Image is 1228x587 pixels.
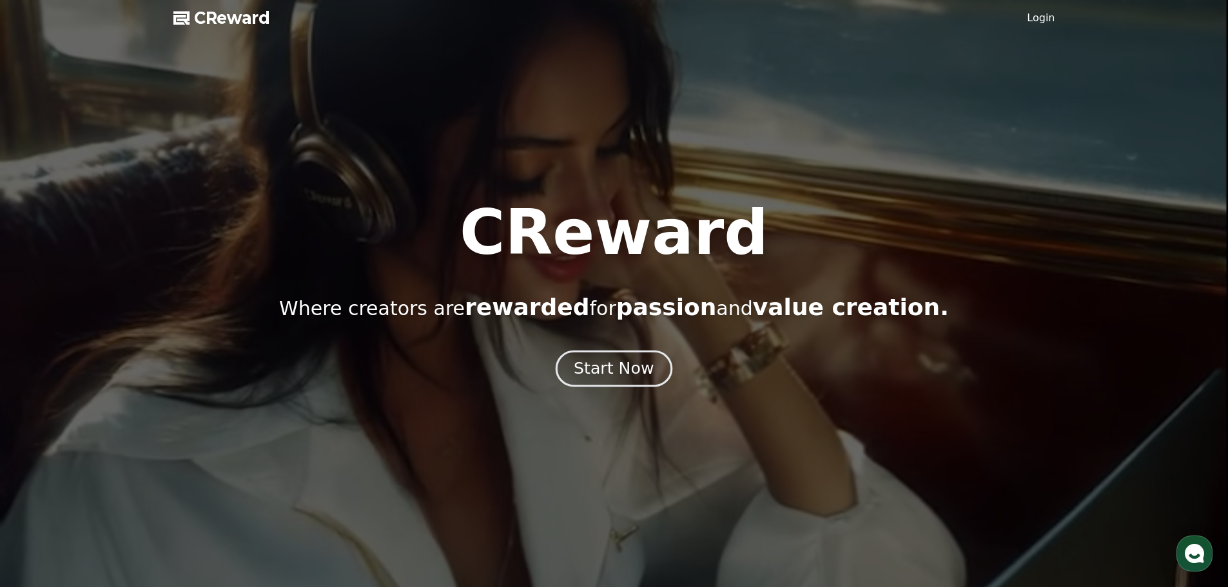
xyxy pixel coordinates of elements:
[558,364,670,376] a: Start Now
[191,428,222,438] span: Settings
[616,294,717,320] span: passion
[173,8,270,28] a: CReward
[465,294,589,320] span: rewarded
[279,294,949,320] p: Where creators are for and
[85,409,166,441] a: Messages
[166,409,248,441] a: Settings
[33,428,55,438] span: Home
[556,350,672,387] button: Start Now
[194,8,270,28] span: CReward
[1027,10,1055,26] a: Login
[753,294,949,320] span: value creation.
[107,428,145,439] span: Messages
[460,202,768,264] h1: CReward
[4,409,85,441] a: Home
[574,358,654,380] div: Start Now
